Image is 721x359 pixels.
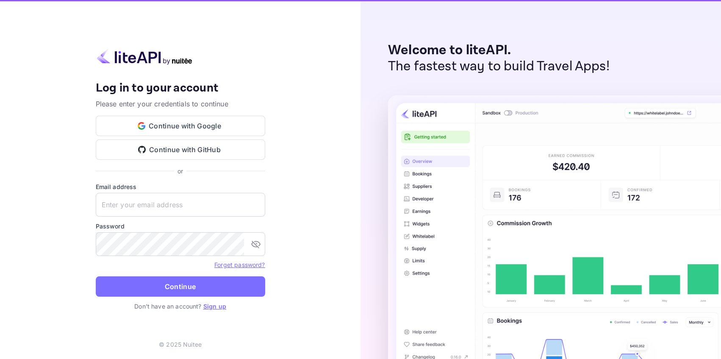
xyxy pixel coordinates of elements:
[96,139,265,160] button: Continue with GitHub
[96,99,265,109] p: Please enter your credentials to continue
[388,42,610,58] p: Welcome to liteAPI.
[96,276,265,297] button: Continue
[96,302,265,311] p: Don't have an account?
[214,261,265,268] a: Forget password?
[96,48,193,65] img: liteapi
[96,193,265,217] input: Enter your email address
[203,303,226,310] a: Sign up
[388,58,610,75] p: The fastest way to build Travel Apps!
[177,167,183,175] p: or
[96,116,265,136] button: Continue with Google
[96,81,265,96] h4: Log in to your account
[96,222,265,231] label: Password
[96,182,265,191] label: Email address
[247,236,264,253] button: toggle password visibility
[159,340,202,349] p: © 2025 Nuitee
[214,260,265,269] a: Forget password?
